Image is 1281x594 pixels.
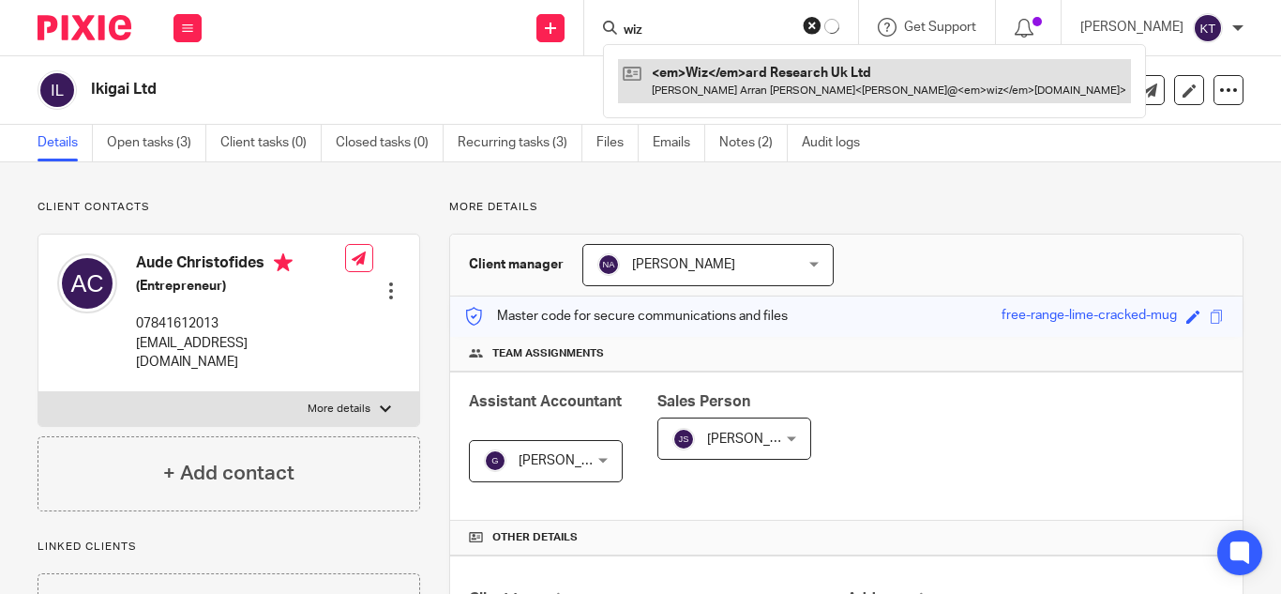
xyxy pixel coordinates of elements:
[469,394,622,409] span: Assistant Accountant
[38,70,77,110] img: svg%3E
[904,21,976,34] span: Get Support
[802,125,874,161] a: Audit logs
[449,200,1243,215] p: More details
[596,125,639,161] a: Files
[38,200,420,215] p: Client contacts
[38,540,420,555] p: Linked clients
[1080,18,1183,37] p: [PERSON_NAME]
[136,314,345,333] p: 07841612013
[707,433,810,446] span: [PERSON_NAME]
[1002,306,1177,327] div: free-range-lime-cracked-mug
[136,277,345,296] h5: (Entrepreneur)
[458,125,582,161] a: Recurring tasks (3)
[336,125,444,161] a: Closed tasks (0)
[220,125,322,161] a: Client tasks (0)
[803,16,821,35] button: Clear
[622,23,791,39] input: Search
[632,258,735,271] span: [PERSON_NAME]
[57,253,117,313] img: svg%3E
[492,530,578,545] span: Other details
[469,255,564,274] h3: Client manager
[464,307,788,326] p: Master code for secure communications and files
[519,454,622,467] span: [PERSON_NAME]
[653,125,705,161] a: Emails
[597,253,620,276] img: svg%3E
[38,15,131,40] img: Pixie
[163,459,294,488] h4: + Add contact
[107,125,206,161] a: Open tasks (3)
[274,253,293,272] i: Primary
[824,19,839,34] svg: Results are loading
[308,402,370,417] p: More details
[719,125,788,161] a: Notes (2)
[91,80,809,99] h2: Ikigai Ltd
[492,346,604,361] span: Team assignments
[38,125,93,161] a: Details
[136,334,345,373] p: [EMAIL_ADDRESS][DOMAIN_NAME]
[657,394,750,409] span: Sales Person
[1193,13,1223,43] img: svg%3E
[136,253,345,277] h4: Aude Christofides
[672,428,695,450] img: svg%3E
[484,449,506,472] img: svg%3E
